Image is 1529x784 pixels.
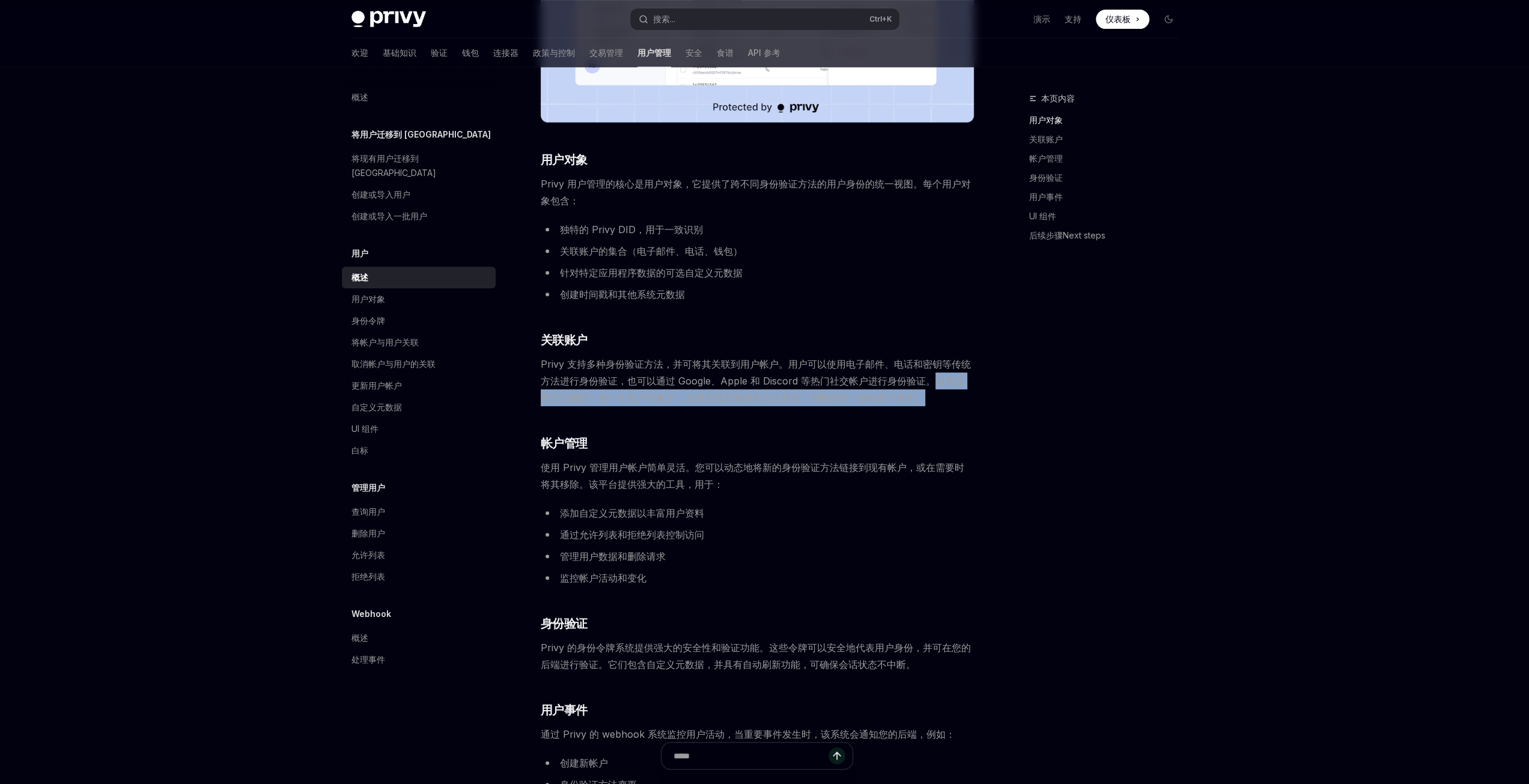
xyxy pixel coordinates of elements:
[351,272,368,282] font: 概述
[541,642,971,670] font: Privy 的身份令牌系统提供强大的安全性和验证功能。这些令牌可以安全地代表用户身份，并可在您的后端进行验证。它们包含自定义元数据，并具有自动刷新功能，可确保会话状态不中断。
[431,47,448,58] font: 验证
[351,482,385,493] font: 管理用户
[342,440,496,461] a: 白标
[342,397,496,418] a: 自定义元数据
[351,571,385,582] font: 拒绝列表
[1041,93,1075,103] font: 本页内容
[560,267,743,279] font: 针对特定应用程序数据的可选自定义元数据
[342,649,496,670] a: 处理事件
[351,654,385,664] font: 处理事件
[541,333,588,347] font: 关联账户
[560,572,646,584] font: 监控帐户活动和变化
[560,223,703,236] font: 独特的 Privy DID，用于一致识别
[342,205,496,227] a: 创建或导入一批用户
[1033,13,1050,25] a: 演示
[342,267,496,288] a: 概述
[1029,172,1063,183] font: 身份验证
[351,424,378,434] font: UI 组件
[541,703,588,717] font: 用户事件
[1029,134,1063,144] font: 关联账户
[560,550,666,562] font: 管理用户数据和删除请求
[351,38,368,67] a: 欢迎
[493,38,518,67] a: 连接器
[589,47,623,58] font: 交易管理
[342,523,496,544] a: 删除用户
[351,211,427,221] font: 创建或导入一批用户
[351,47,368,58] font: 欢迎
[351,129,491,139] font: 将用户迁移到 [GEOGRAPHIC_DATA]
[1105,14,1131,24] font: 仪表板
[1029,226,1188,245] a: 后续步骤Next steps
[637,47,671,58] font: 用户管理
[351,402,402,412] font: 自定义元数据
[342,375,496,397] a: 更新用户帐户
[462,47,479,58] font: 钱包
[541,461,964,490] font: 使用 Privy 管理用户帐户简单灵活。您可以动态地将新的身份验证方法链接到现有帐户，或在需要时将其移除。该平台提供强大的工具，用于：
[342,310,496,332] a: 身份令牌
[351,189,410,199] font: 创建或导入用户
[1029,130,1188,149] a: 关联账户
[560,529,704,541] font: 通过允许列表和拒绝列表控制访问
[351,315,385,326] font: 身份令牌
[717,47,734,58] font: 食谱
[560,507,704,519] font: 添加自定义元数据以丰富用户资料
[541,616,588,631] font: 身份验证
[589,38,623,67] a: 交易管理
[351,445,368,455] font: 白标
[1029,207,1188,226] a: UI 组件
[1029,187,1188,207] a: 用户事件
[653,14,675,24] font: 搜索...
[869,14,882,23] font: Ctrl
[630,8,899,30] button: 搜索...Ctrl+K
[1065,13,1081,25] a: 支持
[342,184,496,205] a: 创建或导入用户
[342,87,496,108] a: 概述
[541,436,588,451] font: 帐户管理
[560,288,685,300] font: 创建时间戳和其他系统元数据
[541,728,955,740] font: 通过 Privy 的 webhook 系统监控用户活动，当重要事件发生时，该系统会通知您的后端，例如：
[351,609,391,619] font: Webhook
[351,506,385,517] font: 查询用户
[342,418,496,440] a: UI 组件
[351,380,402,390] font: 更新用户帐户
[383,38,416,67] a: 基础知识
[342,566,496,588] a: 拒绝列表
[685,47,702,58] font: 安全
[541,178,971,207] font: Privy 用户管理的核心是用户对象，它提供了跨不同身份验证方法的用户身份的统一视图。每个用户对象包含：
[882,14,892,23] font: +K
[1033,14,1050,24] font: 演示
[560,245,743,257] font: 关联账户的集合（电子邮件、电话、钱包）
[1029,230,1105,240] font: 后续步骤Next steps
[383,47,416,58] font: 基础知识
[342,627,496,649] a: 概述
[351,248,368,258] font: 用户
[541,358,971,404] font: Privy 支持多种身份验证方法，并可将其关联到用户帐户。用户可以使用电子邮件、电话和密钥等传统方法进行身份验证，也可以通过 Google、Apple 和 Discord 等热门社交帐户进行身份...
[1029,153,1063,163] font: 帐户管理
[351,153,436,178] font: 将现有用户迁移到 [GEOGRAPHIC_DATA]
[828,747,845,764] button: 发送消息
[1029,111,1188,130] a: 用户对象
[1065,14,1081,24] font: 支持
[351,294,385,304] font: 用户对象
[342,501,496,523] a: 查询用户
[541,153,588,167] font: 用户对象
[462,38,479,67] a: 钱包
[351,633,368,643] font: 概述
[342,332,496,353] a: 将帐户与用户关联
[1029,168,1188,187] a: 身份验证
[1029,115,1063,125] font: 用户对象
[748,38,780,67] a: API 参考
[1096,10,1149,29] a: 仪表板
[351,550,385,560] font: 允许列表
[351,359,436,369] font: 取消帐户与用户的关联
[1029,149,1188,168] a: 帐户管理
[1159,10,1178,29] button: 切换暗模式
[342,353,496,375] a: 取消帐户与用户的关联
[1029,192,1063,202] font: 用户事件
[533,38,575,67] a: 政策与控制
[342,288,496,310] a: 用户对象
[351,11,426,28] img: 深色标志
[351,337,419,347] font: 将帐户与用户关联
[1029,211,1056,221] font: UI 组件
[351,528,385,538] font: 删除用户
